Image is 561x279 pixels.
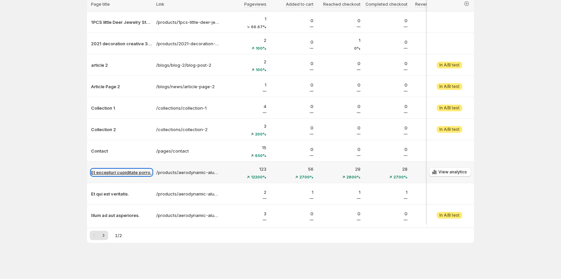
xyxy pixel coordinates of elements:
[156,190,219,197] a: /products/aerodynamic-aluminum-car
[317,166,360,172] p: 29
[223,166,266,172] p: 123
[223,58,266,65] p: 2
[223,15,266,22] p: 1
[270,103,313,110] p: 0
[393,175,407,179] span: 2700%
[354,46,360,50] span: 0%
[412,60,455,67] p: $0.00
[412,124,455,131] p: $0.00
[364,189,407,196] p: 1
[91,148,152,154] p: Contact
[255,154,266,158] span: 650%
[317,146,360,153] p: 0
[156,169,219,176] p: /products/aerodynamic-aluminum-clock
[156,105,219,111] a: /collections/collection-1
[439,84,460,89] span: In A/B test
[439,213,460,218] span: In A/B test
[223,81,266,88] p: 1
[364,17,407,24] p: 0
[156,126,219,133] a: /collections/collection-2
[91,126,152,133] button: Collection 2
[429,167,471,177] button: View analytics
[286,2,313,7] span: Added to cart
[412,166,455,172] p: $140.54
[91,40,152,47] button: 2021 decoration creative 3D LED night light table lamp children bedroo
[270,39,313,45] p: 0
[323,2,360,7] span: Reached checkout
[317,189,360,196] p: 1
[270,81,313,88] p: 0
[364,60,407,67] p: 0
[90,231,108,240] nav: Pagination
[223,103,266,110] p: 4
[223,123,266,129] p: 3
[223,37,266,44] p: 2
[299,175,313,179] span: 2700%
[412,189,455,196] p: $19.85
[439,105,460,111] span: In A/B test
[156,148,219,154] a: /pages/contact
[270,17,313,24] p: 0
[156,40,219,47] a: /products/2021-decoration-creative-3d-led-night-light-table-lamp-children-bedroom-child-gift-home
[255,132,266,136] span: 200%
[317,37,360,44] p: 1
[364,81,407,88] p: 0
[223,189,266,196] p: 2
[156,212,219,219] a: /products/aerodynamic-aluminum-lamp
[270,60,313,67] p: 0
[256,46,266,50] span: 100%
[251,25,266,29] span: 66.67%
[364,39,407,45] p: 0
[156,83,219,90] a: /blogs/news/article-page-2
[244,2,266,7] span: Pageviews
[91,62,152,68] button: article 2
[91,169,152,176] button: Et excepturi cupiditate porro.
[270,166,313,172] p: 56
[364,210,407,217] p: 0
[91,212,152,219] button: Illum ad aut asperiores.
[270,189,313,196] p: 1
[412,17,455,24] p: $0.00
[412,146,455,153] p: $0.00
[251,175,266,179] span: 12200%
[91,83,152,90] button: Article Page 2
[317,60,360,67] p: 0
[115,232,122,239] span: 1 / 2
[91,2,110,7] span: Page title
[156,62,219,68] a: /blogs/blog-2/blog-post-2
[439,127,460,132] span: In A/B test
[223,144,266,151] p: 15
[364,124,407,131] p: 0
[317,17,360,24] p: 0
[415,2,455,7] span: Revenue per visitor
[412,210,455,217] p: $0.00
[270,124,313,131] p: 0
[91,190,152,197] button: Et qui est veritatis.
[317,81,360,88] p: 0
[364,146,407,153] p: 0
[346,175,360,179] span: 2800%
[364,166,407,172] p: 28
[412,103,455,110] p: $0.00
[91,105,152,111] button: Collection 1
[317,103,360,110] p: 0
[156,19,219,25] a: /products/1pcs-little-deer-jewelry-stand-display-jewelry-tray-tree-earring-holder-necklace-ring-p...
[91,19,152,25] button: 1PCS little Deer Jewelry Stand Display Jewelry Tray Tree Earring Holde
[223,210,266,217] p: 3
[270,146,313,153] p: 0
